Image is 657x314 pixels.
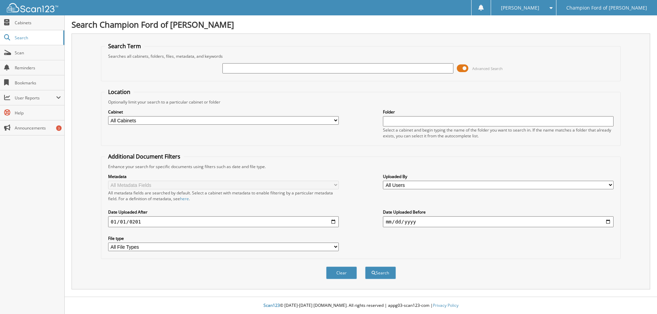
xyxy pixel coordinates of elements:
iframe: Chat Widget [623,281,657,314]
div: Select a cabinet and begin typing the name of the folder you want to search in. If the name match... [383,127,614,139]
label: Cabinet [108,109,339,115]
div: Enhance your search for specific documents using filters such as date and file type. [105,164,617,169]
label: Uploaded By [383,174,614,179]
span: Announcements [15,125,61,131]
legend: Additional Document Filters [105,153,184,160]
span: [PERSON_NAME] [501,6,539,10]
span: Scan [15,50,61,56]
input: end [383,216,614,227]
span: Reminders [15,65,61,71]
div: All metadata fields are searched by default. Select a cabinet with metadata to enable filtering b... [108,190,339,202]
span: Help [15,110,61,116]
span: User Reports [15,95,56,101]
div: 3 [56,125,62,131]
div: Searches all cabinets, folders, files, metadata, and keywords [105,53,617,59]
span: Search [15,35,60,41]
h1: Search Champion Ford of [PERSON_NAME] [72,19,650,30]
legend: Location [105,88,134,96]
button: Search [365,267,396,279]
label: Folder [383,109,614,115]
span: Scan123 [263,302,280,308]
span: Cabinets [15,20,61,26]
label: Date Uploaded Before [383,209,614,215]
label: Date Uploaded After [108,209,339,215]
a: here [180,196,189,202]
span: Advanced Search [472,66,503,71]
img: scan123-logo-white.svg [7,3,58,12]
input: start [108,216,339,227]
span: Bookmarks [15,80,61,86]
label: Metadata [108,174,339,179]
label: File type [108,235,339,241]
div: © [DATE]-[DATE] [DOMAIN_NAME]. All rights reserved | appg03-scan123-com | [65,297,657,314]
div: Optionally limit your search to a particular cabinet or folder [105,99,617,105]
a: Privacy Policy [433,302,459,308]
button: Clear [326,267,357,279]
span: Champion Ford of [PERSON_NAME] [566,6,647,10]
legend: Search Term [105,42,144,50]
